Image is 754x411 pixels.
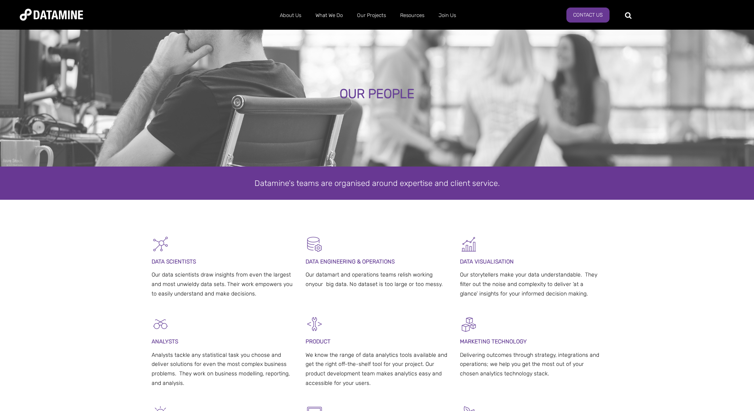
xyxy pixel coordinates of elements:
[306,338,330,345] span: PRODUCT
[20,9,83,21] img: Datamine
[460,258,514,265] span: DATA VISUALISATION
[460,235,478,253] img: Graph 5
[460,350,603,379] p: Delivering outcomes through strategy, integrations and operations; we help you get the most out o...
[393,5,431,26] a: Resources
[152,338,178,345] span: ANALYSTS
[152,350,294,388] p: Analysts tackle any statistical task you choose and deliver solutions for even the most complex b...
[566,8,610,23] a: Contact Us
[152,270,294,298] p: Our data scientists draw insights from even the largest and most unwieldy data sets. Their work e...
[152,315,169,333] img: Analysts
[306,315,323,333] img: Development
[350,5,393,26] a: Our Projects
[460,338,527,345] span: MARKETING TECHNOLOGY
[273,5,308,26] a: About Us
[306,270,448,289] p: Our datamart and operations teams relish working onyour big data. No dataset is too large or too ...
[254,178,500,188] span: Datamine's teams are organised around expertise and client service.
[306,258,395,265] span: DATA ENGINEERING & OPERATIONS
[152,258,196,265] span: DATA SCIENTISTS
[85,87,669,101] div: OUR PEOPLE
[308,5,350,26] a: What We Do
[460,270,603,298] p: Our storytellers make your data understandable. They filter out the noise and complexity to deliv...
[306,350,448,388] p: We know the range of data analytics tools available and get the right off-the-shelf tool for your...
[306,235,323,253] img: Datamart
[152,235,169,253] img: Graph - Network
[460,315,478,333] img: Digital Activation
[431,5,463,26] a: Join Us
